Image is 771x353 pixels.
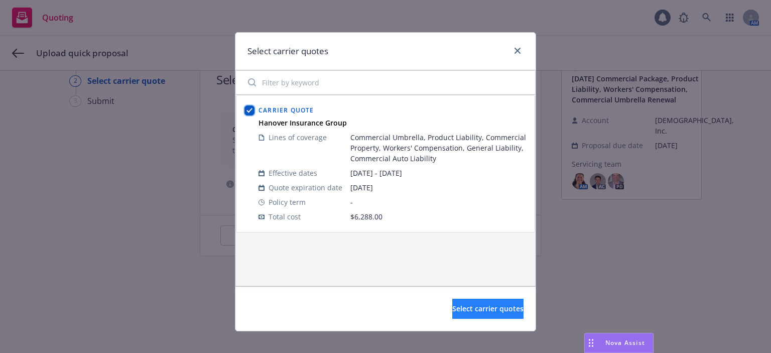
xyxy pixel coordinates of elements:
span: - [350,197,527,207]
input: Filter by keyword [242,72,529,92]
button: Nova Assist [584,333,654,353]
span: Policy term [269,197,306,207]
h1: Select carrier quotes [247,45,328,58]
strong: Hanover Insurance Group [259,118,347,128]
div: Drag to move [585,333,597,352]
span: [DATE] - [DATE] [350,168,527,178]
span: Carrier Quote [259,106,314,114]
span: Commercial Umbrella, Product Liability, Commercial Property, Workers' Compensation, General Liabi... [350,132,527,164]
span: Select carrier quotes [452,304,524,313]
span: Total cost [269,211,301,222]
span: Quote expiration date [269,182,342,193]
span: [DATE] [350,182,527,193]
span: Nova Assist [605,338,645,347]
button: Select carrier quotes [452,299,524,319]
span: Effective dates [269,168,317,178]
a: close [511,45,524,57]
span: Lines of coverage [269,132,327,143]
span: $6,288.00 [350,212,382,221]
